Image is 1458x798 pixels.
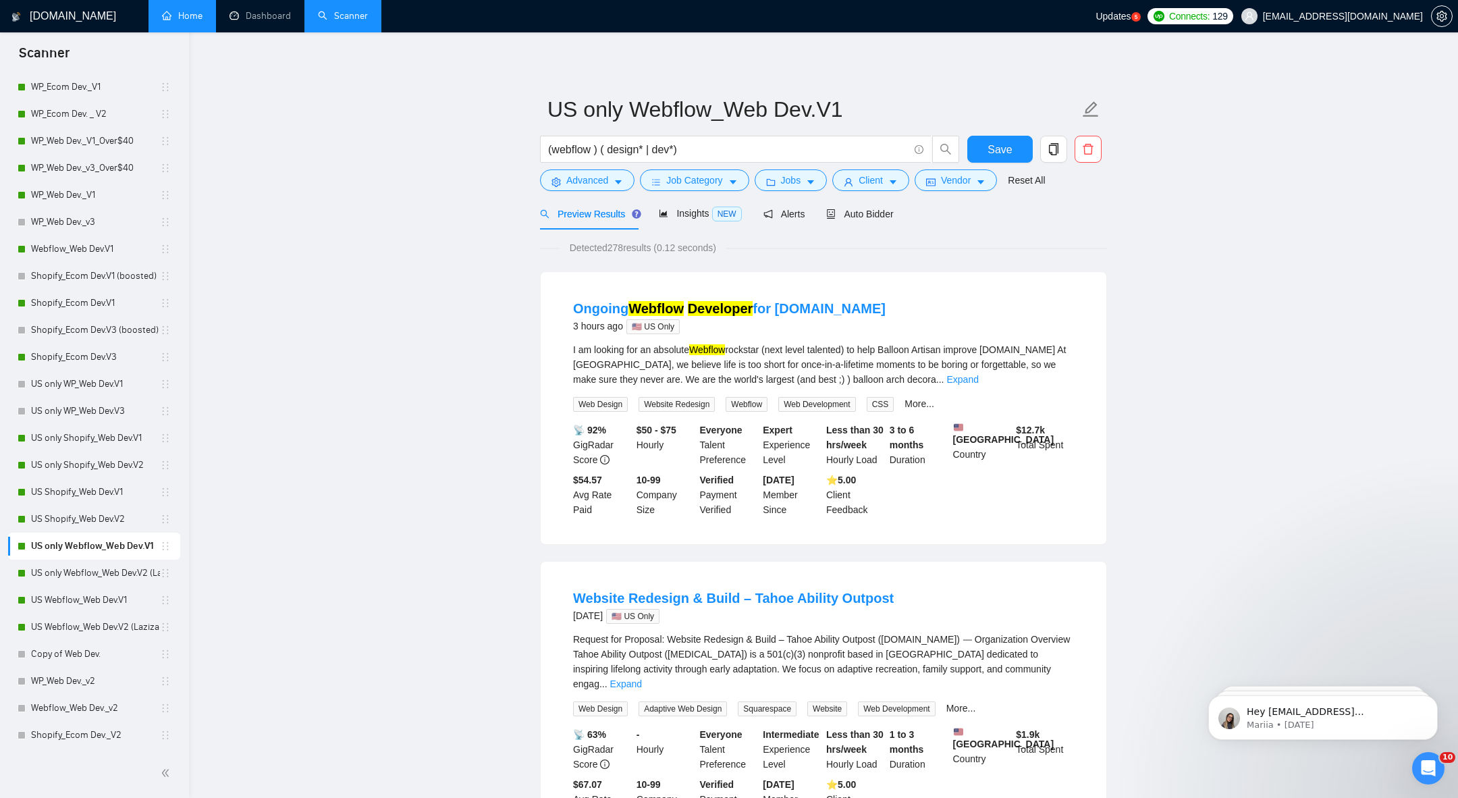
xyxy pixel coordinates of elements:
mark: Webflow [689,344,725,355]
div: Duration [887,727,950,772]
span: caret-down [728,177,738,187]
a: Reset All [1008,173,1045,188]
div: [DATE] [573,608,894,624]
li: US Shopify_Web Dev.V2 [8,506,180,533]
span: holder [160,271,171,282]
b: Expert [763,425,792,435]
span: holder [160,406,171,417]
span: holder [160,595,171,606]
text: 5 [1134,14,1137,20]
span: 129 [1212,9,1227,24]
a: US Webflow_Web Dev.V1 [31,587,160,614]
b: Verified [700,779,734,790]
b: Less than 30 hrs/week [826,729,884,755]
li: US Webflow_Web Dev.V2 (Laziza AI) [8,614,180,641]
span: robot [826,209,836,219]
span: Webflow [726,397,767,412]
li: Shopify_Ecom Dev.V3 [8,344,180,371]
div: Tooltip anchor [630,208,643,220]
span: ... [599,679,607,689]
a: More... [946,703,976,714]
a: WP_Web Dev._V1_Over$40 [31,128,160,155]
a: Expand [946,374,978,385]
a: US only WP_Web Dev.V1 [31,371,160,398]
li: US only Shopify_Web Dev.V1 [8,425,180,452]
span: holder [160,433,171,444]
a: Shopify_Ecom Dev._V2 [31,722,160,749]
div: I am looking for an absolute rockstar (next level talented) to help Balloon Artisan improve [DOMA... [573,342,1074,387]
div: Talent Preference [697,423,761,467]
a: US only Shopify_Web Dev.V2 [31,452,160,479]
a: Expand [610,679,642,689]
span: CSS [867,397,894,412]
a: OngoingWebflow Developerfor [DOMAIN_NAME] [573,301,886,316]
li: WP_Ecom Dev._V1 [8,74,180,101]
span: holder [160,676,171,687]
button: setting [1431,5,1453,27]
div: Experience Level [760,423,823,467]
img: 🇺🇸 [954,423,963,432]
span: holder [160,136,171,147]
a: searchScanner [318,10,368,22]
b: Intermediate [763,729,819,740]
iframe: Intercom live chat [1412,752,1444,784]
li: US only Webflow_Web Dev.V2 (Laziza AI) [8,560,180,587]
span: holder [160,190,171,201]
span: Updates [1096,11,1131,22]
span: holder [160,163,171,174]
span: edit [1082,101,1100,118]
span: Web Design [573,397,628,412]
span: holder [160,82,171,92]
a: setting [1431,11,1453,22]
div: 3 hours ago [573,318,886,334]
b: $ 1.9k [1016,729,1039,740]
b: $67.07 [573,779,602,790]
span: 🇺🇸 US Only [606,609,659,624]
a: US Shopify_Web Dev.V2 [31,506,160,533]
span: Save [988,141,1012,158]
div: Hourly Load [823,727,887,772]
div: Country [950,423,1014,467]
span: Job Category [666,173,722,188]
a: Website Redesign & Build – Tahoe Ability Outpost [573,591,894,606]
div: GigRadar Score [570,727,634,772]
span: setting [551,177,561,187]
span: Web Development [858,701,936,716]
span: user [844,177,853,187]
a: WP_Web Dev._V1 [31,182,160,209]
span: holder [160,298,171,309]
li: Shopify_Ecom Dev.V1 [8,290,180,317]
div: Company Size [634,473,697,517]
li: Webflow_Web Dev.V1 [8,236,180,263]
span: 🇺🇸 US Only [626,319,680,334]
a: 5 [1131,12,1141,22]
div: Member Since [760,473,823,517]
a: Copy of Web Dev. [31,641,160,668]
b: $50 - $75 [637,425,676,435]
span: caret-down [976,177,986,187]
a: Shopify_Ecom Dev.V1 (boosted) [31,263,160,290]
li: US only WP_Web Dev.V1 [8,371,180,398]
span: area-chart [659,209,668,218]
span: holder [160,703,171,714]
span: Web Design [573,701,628,716]
span: Scanner [8,43,80,72]
span: ... [936,374,944,385]
span: idcard [926,177,936,187]
li: US Webflow_Web Dev.V1 [8,587,180,614]
button: folderJobscaret-down [755,169,828,191]
a: Webflow_Web Dev.V1 [31,236,160,263]
span: holder [160,217,171,228]
button: copy [1040,136,1067,163]
div: GigRadar Score [570,423,634,467]
span: copy [1041,143,1066,155]
button: idcardVendorcaret-down [915,169,997,191]
span: search [933,143,959,155]
a: WP_Web Dev._v3_Over$40 [31,155,160,182]
span: 10 [1440,752,1455,763]
b: $54.57 [573,475,602,485]
b: ⭐️ 5.00 [826,475,856,485]
button: search [932,136,959,163]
